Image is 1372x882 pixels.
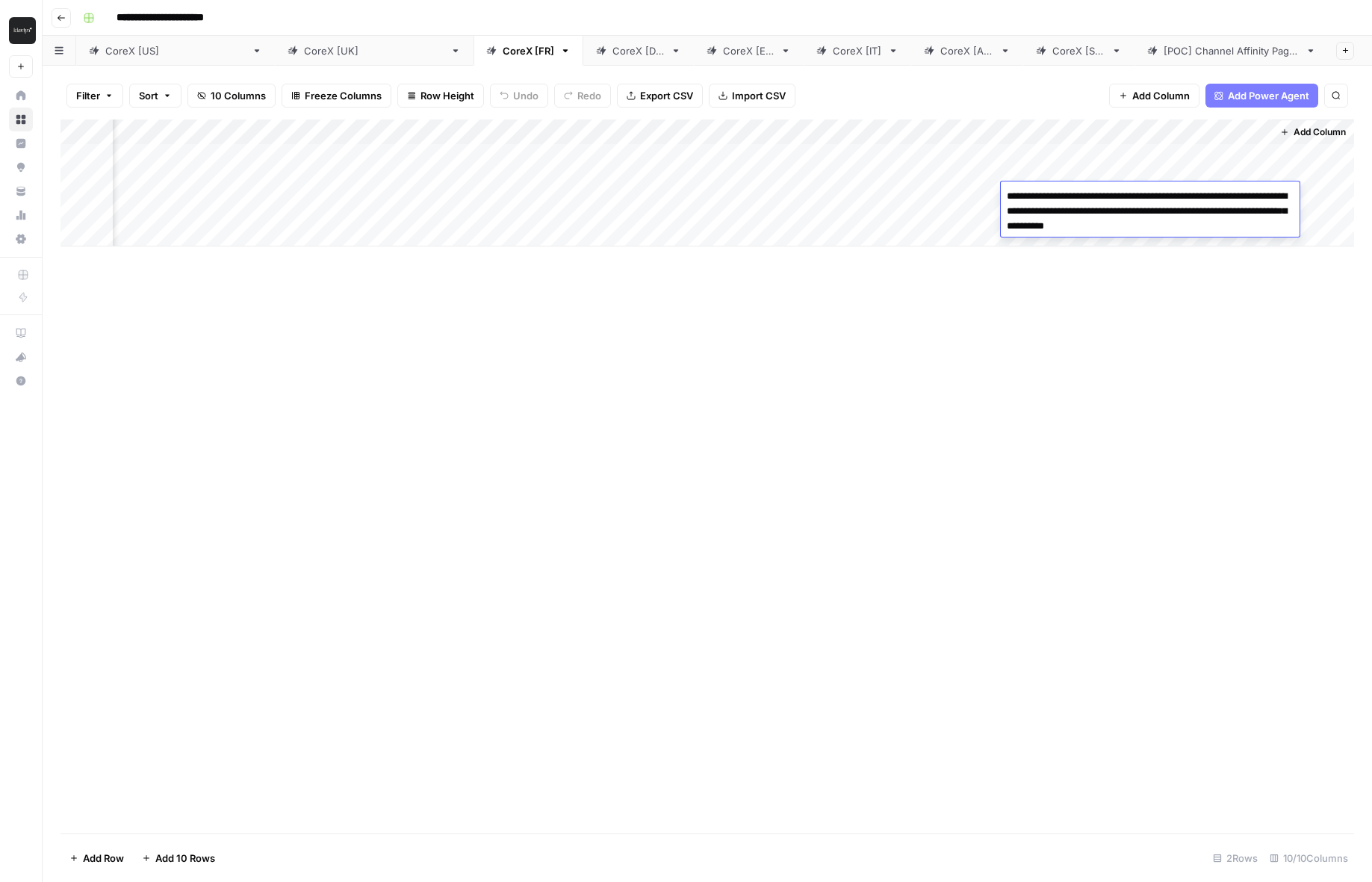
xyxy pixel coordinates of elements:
a: CoreX [[GEOGRAPHIC_DATA]] [76,36,275,66]
a: Usage [9,203,33,227]
div: CoreX [IT] [833,43,882,58]
div: CoreX [AU] [940,43,994,58]
button: Workspace: Klaviyo [9,12,33,49]
a: CoreX [ES] [694,36,804,66]
div: [POC] Channel Affinity Pages [1164,43,1300,58]
div: CoreX [ES] [723,43,775,58]
a: Your Data [9,179,33,203]
button: What's new? [9,345,33,369]
button: Add Column [1109,84,1199,108]
button: Add Power Agent [1205,84,1318,108]
div: CoreX [FR] [503,43,554,58]
span: Add Column [1294,125,1346,139]
span: Freeze Columns [305,88,382,103]
span: Export CSV [640,88,693,103]
span: Add Power Agent [1228,88,1309,103]
a: Home [9,84,33,108]
a: CoreX [AU] [911,36,1023,66]
a: CoreX [DE] [583,36,694,66]
a: CoreX [IT] [804,36,911,66]
span: 10 Columns [211,88,266,103]
span: Redo [577,88,601,103]
a: CoreX [SG] [1023,36,1134,66]
a: Insights [9,131,33,155]
button: Freeze Columns [282,84,391,108]
button: Export CSV [617,84,703,108]
button: Help + Support [9,369,33,393]
a: AirOps Academy [9,321,33,345]
div: 2 Rows [1207,846,1264,870]
a: CoreX [[GEOGRAPHIC_DATA]] [275,36,474,66]
a: Browse [9,108,33,131]
button: Sort [129,84,181,108]
button: Add Column [1274,122,1352,142]
a: Settings [9,227,33,251]
div: CoreX [SG] [1052,43,1105,58]
span: Undo [513,88,538,103]
a: [POC] Channel Affinity Pages [1134,36,1329,66]
span: Add Column [1132,88,1190,103]
span: Import CSV [732,88,786,103]
button: Row Height [397,84,484,108]
div: 10/10 Columns [1264,846,1354,870]
button: Add Row [60,846,133,870]
button: Add 10 Rows [133,846,224,870]
a: CoreX [FR] [474,36,583,66]
img: Klaviyo Logo [9,17,36,44]
span: Sort [139,88,158,103]
button: Redo [554,84,611,108]
span: Row Height [420,88,474,103]
span: Add Row [83,851,124,866]
div: CoreX [[GEOGRAPHIC_DATA]] [105,43,246,58]
span: Filter [76,88,100,103]
span: Add 10 Rows [155,851,215,866]
button: Undo [490,84,548,108]
button: Import CSV [709,84,795,108]
div: What's new? [10,346,32,368]
a: Opportunities [9,155,33,179]
div: CoreX [[GEOGRAPHIC_DATA]] [304,43,444,58]
div: CoreX [DE] [612,43,665,58]
button: Filter [66,84,123,108]
button: 10 Columns [187,84,276,108]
